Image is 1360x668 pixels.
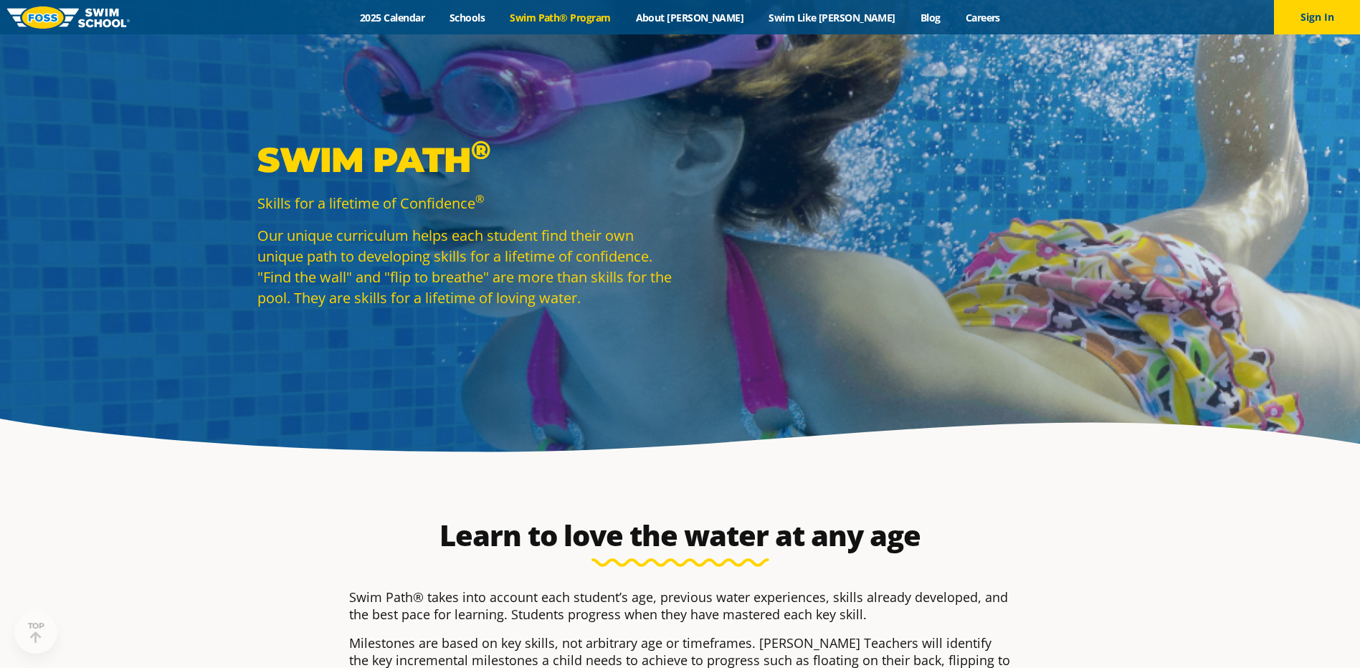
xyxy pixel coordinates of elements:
h2: Learn to love the water at any age [342,518,1019,553]
a: Careers [953,11,1012,24]
a: About [PERSON_NAME] [623,11,756,24]
p: Swim Path® takes into account each student’s age, previous water experiences, skills already deve... [349,588,1012,623]
a: Schools [437,11,498,24]
div: TOP [28,621,44,644]
p: Swim Path [257,138,673,181]
p: Our unique curriculum helps each student find their own unique path to developing skills for a li... [257,225,673,308]
a: 2025 Calendar [348,11,437,24]
img: FOSS Swim School Logo [7,6,130,29]
p: Skills for a lifetime of Confidence [257,193,673,214]
a: Blog [908,11,953,24]
a: Swim Path® Program [498,11,623,24]
sup: ® [475,191,484,206]
a: Swim Like [PERSON_NAME] [756,11,908,24]
sup: ® [471,134,490,166]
